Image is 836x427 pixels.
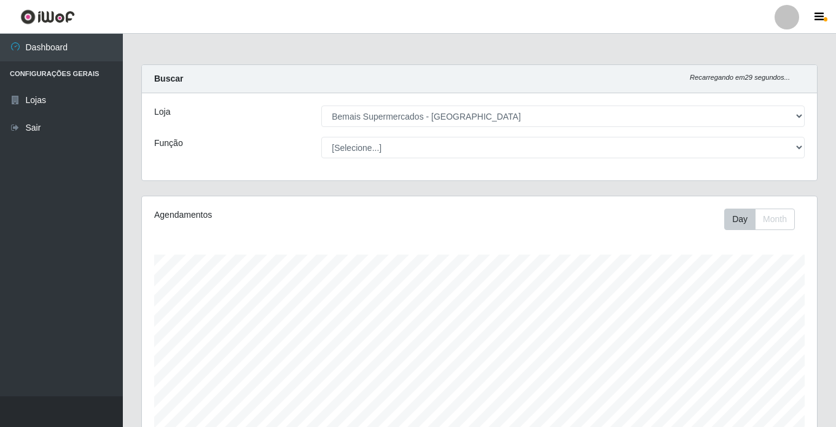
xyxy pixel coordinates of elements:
[154,209,415,221] div: Agendamentos
[724,209,805,230] div: Toolbar with button groups
[690,74,790,81] i: Recarregando em 29 segundos...
[154,74,183,83] strong: Buscar
[724,209,756,230] button: Day
[154,137,183,150] label: Função
[724,209,795,230] div: First group
[20,9,75,25] img: CoreUI Logo
[755,209,795,230] button: Month
[154,106,170,118] label: Loja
